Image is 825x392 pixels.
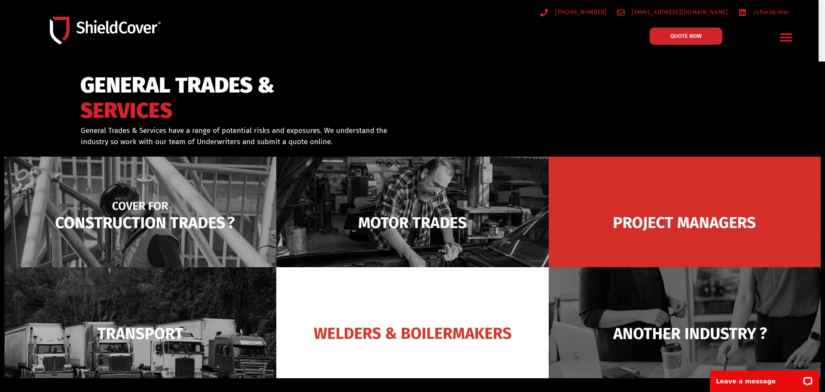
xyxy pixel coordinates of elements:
a: [PHONE_NUMBER] [540,7,607,18]
iframe: LiveChat chat widget [704,365,825,392]
span: [PHONE_NUMBER] [553,7,607,18]
span: GENERAL TRADES & [80,77,275,94]
span: [EMAIL_ADDRESS][DOMAIN_NAME] [629,7,728,18]
div: Menu Toggle [776,27,797,47]
p: General Trades & Services have a range of potential risks and exposures. We understand the indust... [81,125,401,147]
span: /shieldcover [751,7,790,18]
a: /shieldcover [739,7,790,18]
img: Shield-Cover-Underwriting-Australia-logo-full [50,17,161,44]
a: QUOTE NOW [650,28,722,45]
span: QUOTE NOW [670,33,702,39]
a: [EMAIL_ADDRESS][DOMAIN_NAME] [617,7,728,18]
